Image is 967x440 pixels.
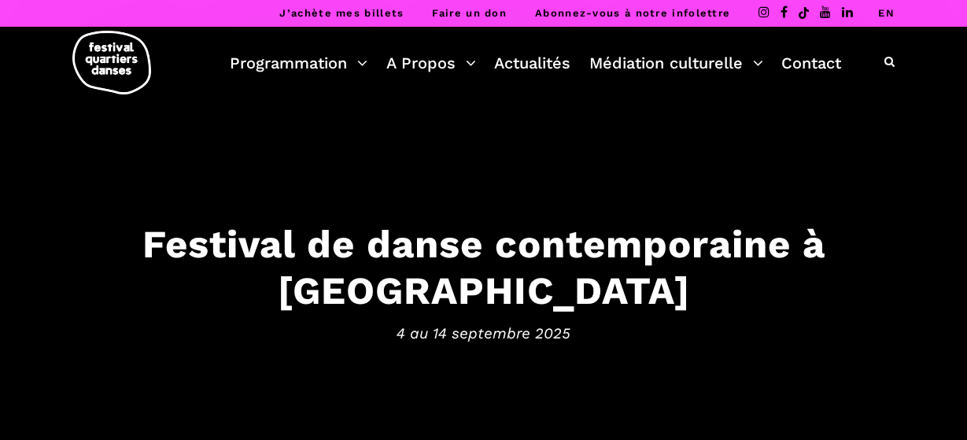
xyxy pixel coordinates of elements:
img: logo-fqd-med [72,31,151,94]
a: Médiation culturelle [589,50,763,76]
a: EN [878,7,895,19]
a: Faire un don [432,7,507,19]
span: 4 au 14 septembre 2025 [16,321,951,345]
a: Actualités [494,50,570,76]
a: A Propos [386,50,476,76]
a: J’achète mes billets [279,7,404,19]
a: Programmation [230,50,367,76]
a: Abonnez-vous à notre infolettre [535,7,730,19]
a: Contact [781,50,841,76]
h3: Festival de danse contemporaine à [GEOGRAPHIC_DATA] [16,221,951,314]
